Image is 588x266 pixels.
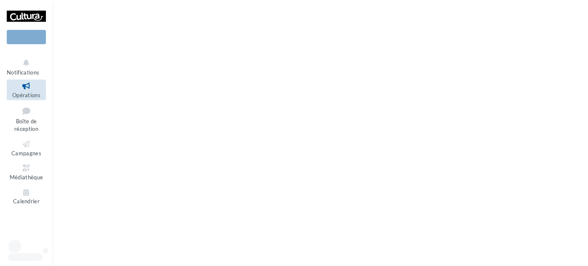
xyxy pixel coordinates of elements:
a: Boîte de réception [7,104,46,134]
a: Médiathèque [7,162,46,182]
span: Calendrier [13,198,40,205]
span: Campagnes [11,150,41,157]
a: Calendrier [7,186,46,207]
div: Nouvelle campagne [7,30,46,44]
span: Boîte de réception [14,118,38,133]
a: Campagnes [7,138,46,158]
span: Opérations [12,92,40,98]
span: Médiathèque [10,174,43,181]
span: Notifications [7,69,39,76]
a: Opérations [7,80,46,100]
